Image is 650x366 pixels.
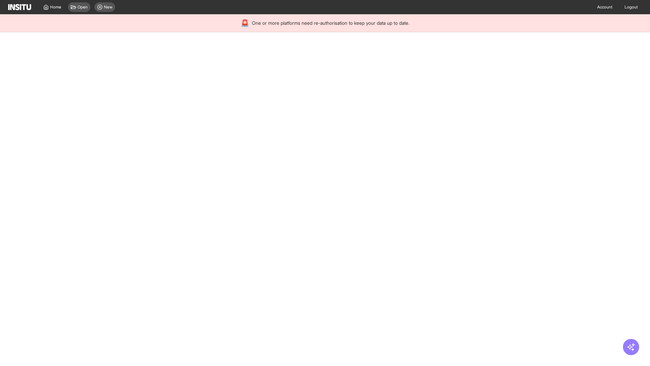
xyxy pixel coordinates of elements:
[241,18,249,28] div: 🚨
[50,4,61,10] span: Home
[104,4,112,10] span: New
[8,4,31,10] img: Logo
[252,20,409,26] span: One or more platforms need re-authorisation to keep your data up to date.
[78,4,88,10] span: Open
